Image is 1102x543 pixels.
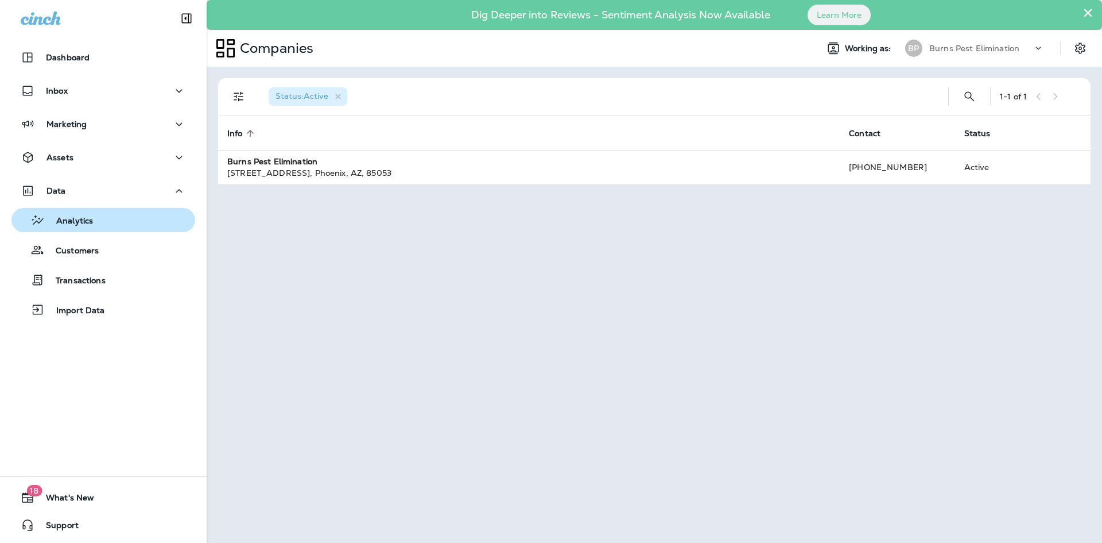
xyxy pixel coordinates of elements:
[11,238,195,262] button: Customers
[905,40,922,57] div: BP
[11,486,195,509] button: 18What's New
[11,298,195,322] button: Import Data
[1070,38,1091,59] button: Settings
[227,167,831,179] div: [STREET_ADDRESS] , Phoenix , AZ , 85053
[11,46,195,69] button: Dashboard
[438,13,804,17] p: Dig Deeper into Reviews - Sentiment Analysis Now Available
[44,276,106,287] p: Transactions
[34,521,79,534] span: Support
[235,40,313,57] p: Companies
[964,129,991,138] span: Status
[26,485,42,496] span: 18
[849,128,895,138] span: Contact
[227,156,317,167] strong: Burns Pest Elimination
[11,208,195,232] button: Analytics
[11,146,195,169] button: Assets
[845,44,894,53] span: Working as:
[11,79,195,102] button: Inbox
[44,246,99,257] p: Customers
[11,268,195,292] button: Transactions
[275,91,328,101] span: Status : Active
[929,44,1019,53] p: Burns Pest Elimination
[11,113,195,136] button: Marketing
[45,306,105,317] p: Import Data
[170,7,203,30] button: Collapse Sidebar
[840,150,954,184] td: [PHONE_NUMBER]
[227,128,258,138] span: Info
[1082,3,1093,22] button: Close
[46,53,90,62] p: Dashboard
[34,493,94,507] span: What's New
[955,150,1029,184] td: Active
[46,86,68,95] p: Inbox
[11,514,195,537] button: Support
[958,85,981,108] button: Search Companies
[45,216,93,227] p: Analytics
[46,120,87,129] p: Marketing
[964,128,1006,138] span: Status
[46,186,66,195] p: Data
[1000,92,1027,101] div: 1 - 1 of 1
[227,129,243,138] span: Info
[11,179,195,202] button: Data
[808,5,871,25] button: Learn More
[269,87,347,106] div: Status:Active
[227,85,250,108] button: Filters
[849,129,880,138] span: Contact
[46,153,73,162] p: Assets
